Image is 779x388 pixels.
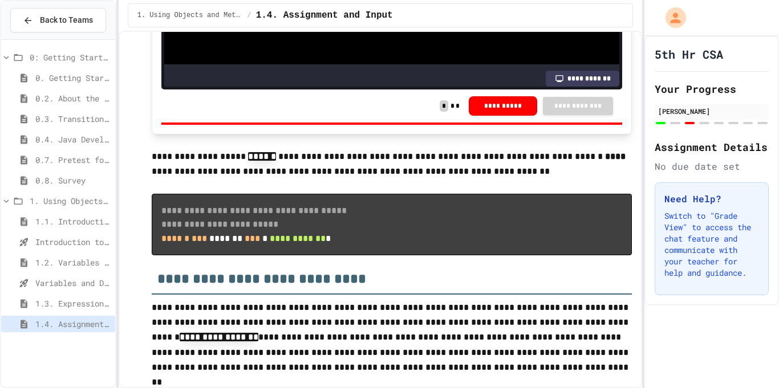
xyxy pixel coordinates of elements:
[137,11,243,20] span: 1. Using Objects and Methods
[30,51,111,63] span: 0: Getting Started
[35,92,111,104] span: 0.2. About the AP CSA Exam
[654,5,689,31] div: My Account
[256,9,393,22] span: 1.4. Assignment and Input
[35,256,111,268] span: 1.2. Variables and Data Types
[40,14,93,26] span: Back to Teams
[35,174,111,186] span: 0.8. Survey
[247,11,251,20] span: /
[655,81,769,97] h2: Your Progress
[35,236,111,248] span: Introduction to Algorithms, Programming, and Compilers
[664,192,759,206] h3: Need Help?
[35,72,111,84] span: 0. Getting Started
[655,160,769,173] div: No due date set
[655,46,723,62] h1: 5th Hr CSA
[664,210,759,279] p: Switch to "Grade View" to access the chat feature and communicate with your teacher for help and ...
[658,106,765,116] div: [PERSON_NAME]
[35,277,111,289] span: Variables and Data Types - Quiz
[35,113,111,125] span: 0.3. Transitioning from AP CSP to AP CSA
[35,133,111,145] span: 0.4. Java Development Environments
[30,195,111,207] span: 1. Using Objects and Methods
[35,154,111,166] span: 0.7. Pretest for the AP CSA Exam
[655,139,769,155] h2: Assignment Details
[35,297,111,309] span: 1.3. Expressions and Output [New]
[35,318,111,330] span: 1.4. Assignment and Input
[35,215,111,227] span: 1.1. Introduction to Algorithms, Programming, and Compilers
